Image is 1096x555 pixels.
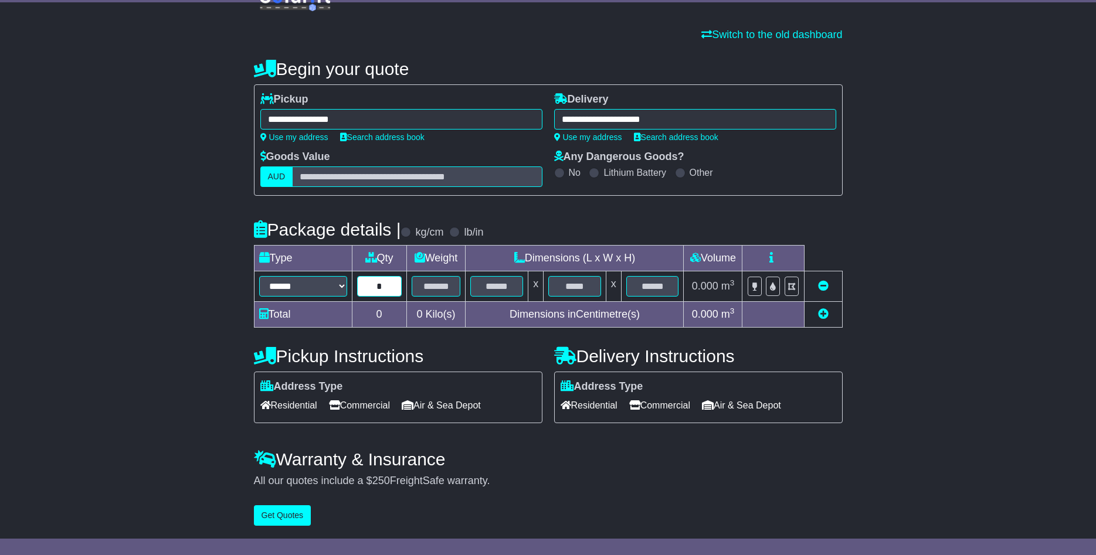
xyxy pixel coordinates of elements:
span: Commercial [629,396,690,414]
a: Add new item [818,308,829,320]
label: Delivery [554,93,609,106]
a: Use my address [554,132,622,142]
label: Address Type [260,380,343,393]
label: Lithium Battery [603,167,666,178]
label: Pickup [260,93,308,106]
label: No [569,167,581,178]
td: Dimensions in Centimetre(s) [466,302,684,328]
span: Residential [260,396,317,414]
td: Volume [684,246,742,271]
h4: Pickup Instructions [254,346,542,366]
label: Other [690,167,713,178]
h4: Package details | [254,220,401,239]
label: kg/cm [415,226,443,239]
span: 0 [416,308,422,320]
sup: 3 [730,307,735,315]
td: x [528,271,544,302]
label: Goods Value [260,151,330,164]
a: Remove this item [818,280,829,292]
span: m [721,280,735,292]
span: 0.000 [692,280,718,292]
td: Total [254,302,352,328]
h4: Begin your quote [254,59,843,79]
a: Search address book [340,132,425,142]
span: Air & Sea Depot [402,396,481,414]
span: Commercial [329,396,390,414]
span: 250 [372,475,390,486]
div: All our quotes include a $ FreightSafe warranty. [254,475,843,488]
span: Air & Sea Depot [702,396,781,414]
td: x [606,271,621,302]
a: Switch to the old dashboard [701,29,842,40]
td: Weight [406,246,466,271]
h4: Delivery Instructions [554,346,843,366]
button: Get Quotes [254,505,311,526]
a: Use my address [260,132,328,142]
td: Kilo(s) [406,302,466,328]
td: 0 [352,302,406,328]
label: Address Type [561,380,643,393]
h4: Warranty & Insurance [254,450,843,469]
label: Any Dangerous Goods? [554,151,684,164]
span: m [721,308,735,320]
td: Dimensions (L x W x H) [466,246,684,271]
a: Search address book [634,132,718,142]
td: Type [254,246,352,271]
label: lb/in [464,226,483,239]
span: Residential [561,396,617,414]
label: AUD [260,166,293,187]
sup: 3 [730,278,735,287]
td: Qty [352,246,406,271]
span: 0.000 [692,308,718,320]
